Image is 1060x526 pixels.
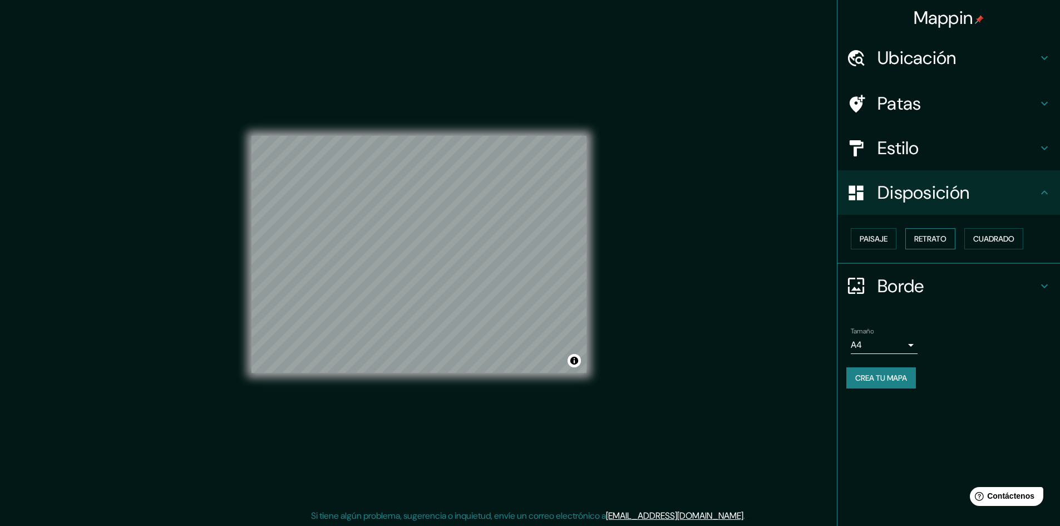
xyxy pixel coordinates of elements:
font: Borde [877,274,924,298]
font: Si tiene algún problema, sugerencia o inquietud, envíe un correo electrónico a [311,510,606,522]
button: Cuadrado [964,228,1023,249]
button: Crea tu mapa [846,367,916,389]
img: pin-icon.png [975,15,984,24]
font: Crea tu mapa [855,373,907,383]
div: Ubicación [837,36,1060,80]
font: Estilo [877,136,919,160]
font: Patas [877,92,921,115]
font: Disposición [877,181,969,204]
font: A4 [851,339,862,351]
font: Cuadrado [973,234,1014,244]
font: Mappin [914,6,973,30]
button: Paisaje [851,228,896,249]
font: . [743,510,745,522]
div: A4 [851,336,918,354]
font: . [747,509,749,522]
div: Estilo [837,126,1060,170]
font: Tamaño [851,327,874,336]
font: Paisaje [860,234,888,244]
button: Retrato [905,228,955,249]
font: . [745,509,747,522]
div: Borde [837,264,1060,308]
iframe: Lanzador de widgets de ayuda [961,483,1048,514]
font: Retrato [914,234,946,244]
a: [EMAIL_ADDRESS][DOMAIN_NAME] [606,510,743,522]
font: Ubicación [877,46,957,70]
div: Disposición [837,170,1060,215]
button: Activar o desactivar atribución [568,354,581,367]
div: Patas [837,81,1060,126]
canvas: Mapa [252,136,586,373]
